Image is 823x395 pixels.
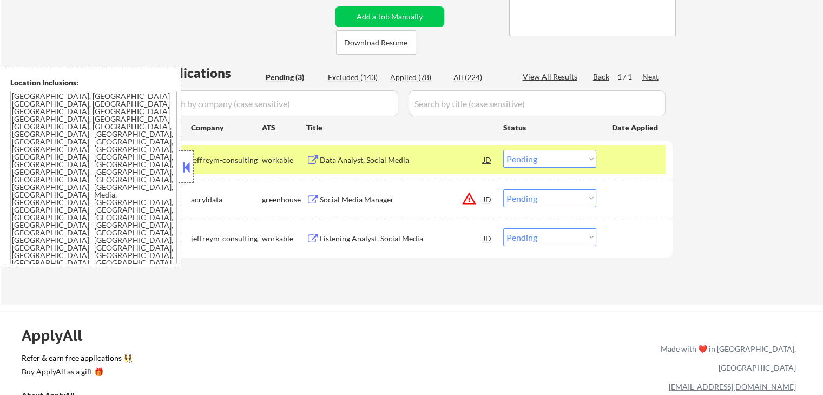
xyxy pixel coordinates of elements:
button: warning_amber [462,191,477,206]
div: workable [262,155,306,166]
div: Location Inclusions: [10,77,177,88]
div: JD [482,150,493,169]
div: Applied (78) [390,72,444,83]
div: Excluded (143) [328,72,382,83]
div: View All Results [523,71,581,82]
div: Title [306,122,493,133]
a: Buy ApplyAll as a gift 🎁 [22,366,130,379]
div: Pending (3) [266,72,320,83]
div: jeffreym-consulting [191,233,262,244]
div: Data Analyst, Social Media [320,155,483,166]
div: Made with ❤️ in [GEOGRAPHIC_DATA], [GEOGRAPHIC_DATA] [656,339,796,377]
div: ApplyAll [22,326,95,345]
button: Download Resume [336,30,416,55]
a: [EMAIL_ADDRESS][DOMAIN_NAME] [669,382,796,391]
div: 1 / 1 [617,71,642,82]
input: Search by title (case sensitive) [409,90,666,116]
div: Company [191,122,262,133]
div: Listening Analyst, Social Media [320,233,483,244]
div: Social Media Manager [320,194,483,205]
div: JD [482,228,493,248]
div: Next [642,71,660,82]
a: Refer & earn free applications 👯‍♀️ [22,354,434,366]
div: Status [503,117,596,137]
div: greenhouse [262,194,306,205]
div: jeffreym-consulting [191,155,262,166]
div: ATS [262,122,306,133]
button: Add a Job Manually [335,6,444,27]
div: Back [593,71,610,82]
div: Date Applied [612,122,660,133]
div: Applications [155,67,262,80]
div: Buy ApplyAll as a gift 🎁 [22,368,130,376]
div: All (224) [453,72,508,83]
input: Search by company (case sensitive) [155,90,398,116]
div: acryldata [191,194,262,205]
div: JD [482,189,493,209]
div: workable [262,233,306,244]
